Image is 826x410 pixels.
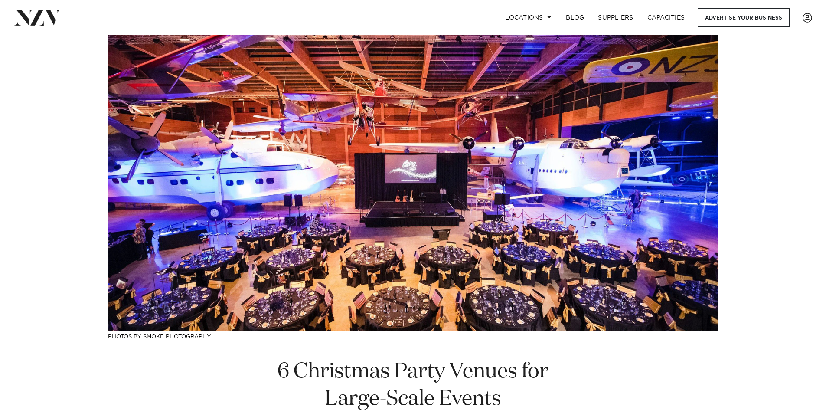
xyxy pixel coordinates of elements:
[591,8,640,27] a: SUPPLIERS
[498,8,559,27] a: Locations
[108,334,211,340] a: Photos by Smoke Photography
[698,8,790,27] a: Advertise your business
[640,8,692,27] a: Capacities
[108,35,718,331] img: 6 Christmas Party Venues for Large-Scale Events
[559,8,591,27] a: BLOG
[14,10,61,25] img: nzv-logo.png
